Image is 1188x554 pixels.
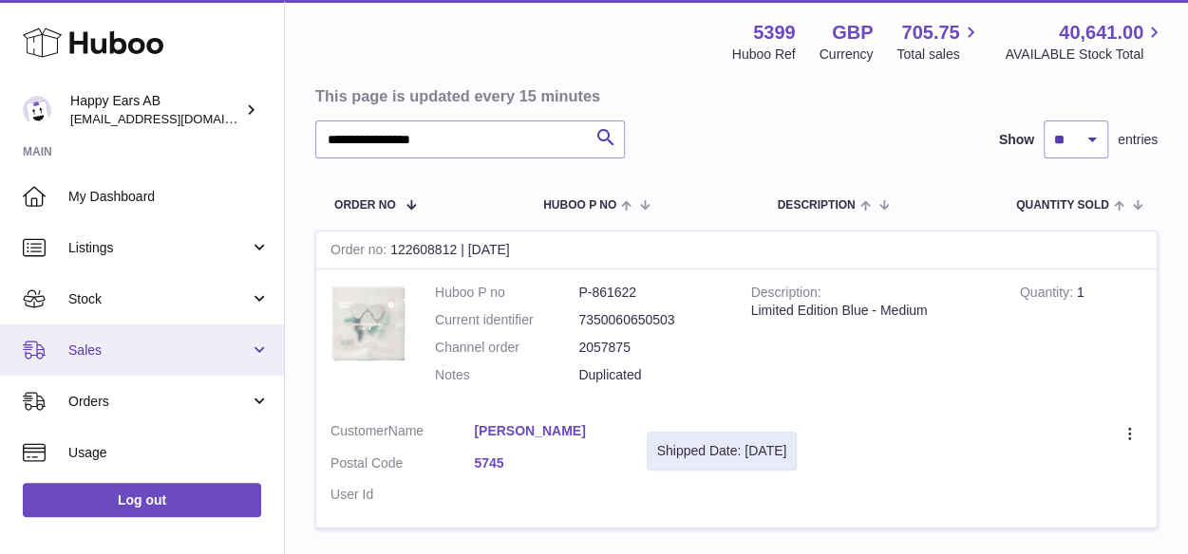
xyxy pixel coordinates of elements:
dt: Name [330,422,474,445]
dt: Huboo P no [435,284,578,302]
a: Log out [23,483,261,517]
span: Huboo P no [543,199,616,212]
a: 705.75 Total sales [896,20,981,64]
span: 705.75 [901,20,959,46]
dd: P-861622 [578,284,722,302]
td: 1 [1006,269,1157,408]
h3: This page is updated every 15 minutes [315,85,1153,106]
div: Shipped Date: [DATE] [657,442,787,460]
div: 122608812 | [DATE] [316,231,1157,269]
div: Huboo Ref [732,46,796,64]
img: 53991712580499.png [330,284,406,362]
span: 40,641.00 [1059,20,1143,46]
strong: Quantity [1020,285,1077,305]
strong: Order no [330,242,390,262]
span: Quantity Sold [1016,199,1109,212]
dt: Current identifier [435,311,578,329]
span: Usage [68,444,270,462]
div: Limited Edition Blue - Medium [751,302,991,320]
strong: 5399 [753,20,796,46]
span: Stock [68,290,250,308]
a: 5745 [474,454,617,472]
dt: Postal Code [330,454,474,477]
dt: Notes [435,366,578,384]
span: Total sales [896,46,981,64]
span: AVAILABLE Stock Total [1005,46,1165,64]
dt: User Id [330,486,474,504]
a: [PERSON_NAME] [474,422,617,440]
div: Currency [820,46,874,64]
span: Description [777,199,855,212]
div: Happy Ears AB [70,92,241,128]
dd: 7350060650503 [578,311,722,329]
span: Orders [68,393,250,411]
span: Listings [68,239,250,257]
strong: GBP [832,20,873,46]
label: Show [999,131,1034,149]
span: [EMAIL_ADDRESS][DOMAIN_NAME] [70,111,279,126]
span: entries [1118,131,1158,149]
dt: Channel order [435,339,578,357]
p: Duplicated [578,366,722,384]
a: 40,641.00 AVAILABLE Stock Total [1005,20,1165,64]
span: My Dashboard [68,188,270,206]
strong: Description [751,285,821,305]
span: Sales [68,342,250,360]
span: Order No [334,199,396,212]
dd: 2057875 [578,339,722,357]
img: 3pl@happyearsearplugs.com [23,96,51,124]
span: Customer [330,423,388,438]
